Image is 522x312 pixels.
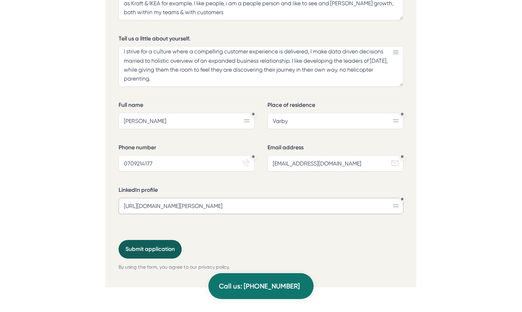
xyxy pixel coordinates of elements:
font: Email address [267,144,303,151]
div: Mandatory [252,112,255,116]
font: By using the form, you agree to our privacy policy. [119,264,230,270]
font: Call us: [PHONE_NUMBER] [219,282,300,290]
font: Tell us a little about yourself. [119,35,191,42]
div: Mandatory [252,155,255,158]
div: Mandatory [401,155,404,158]
button: Submit application [119,240,182,259]
font: Phone number [119,144,156,151]
div: Mandatory [401,197,404,201]
font: Place of residence [267,102,315,108]
div: Mandatory [401,112,404,116]
a: Call us: [PHONE_NUMBER] [208,273,314,299]
font: Submit application [125,246,175,253]
font: Full name [119,102,143,108]
font: LinkedIn profile [119,187,158,193]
